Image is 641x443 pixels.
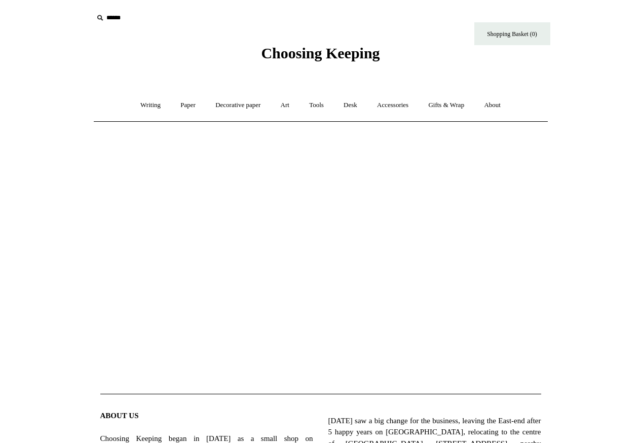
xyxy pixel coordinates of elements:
a: Accessories [368,92,418,119]
a: Decorative paper [206,92,270,119]
a: Writing [131,92,170,119]
a: Gifts & Wrap [419,92,473,119]
a: Paper [171,92,205,119]
a: Art [272,92,298,119]
span: ABOUT US [100,412,139,420]
span: Choosing Keeping [261,45,380,61]
a: Shopping Basket (0) [474,22,550,45]
a: About [475,92,510,119]
a: Tools [300,92,333,119]
a: Desk [334,92,366,119]
a: Choosing Keeping [261,53,380,60]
